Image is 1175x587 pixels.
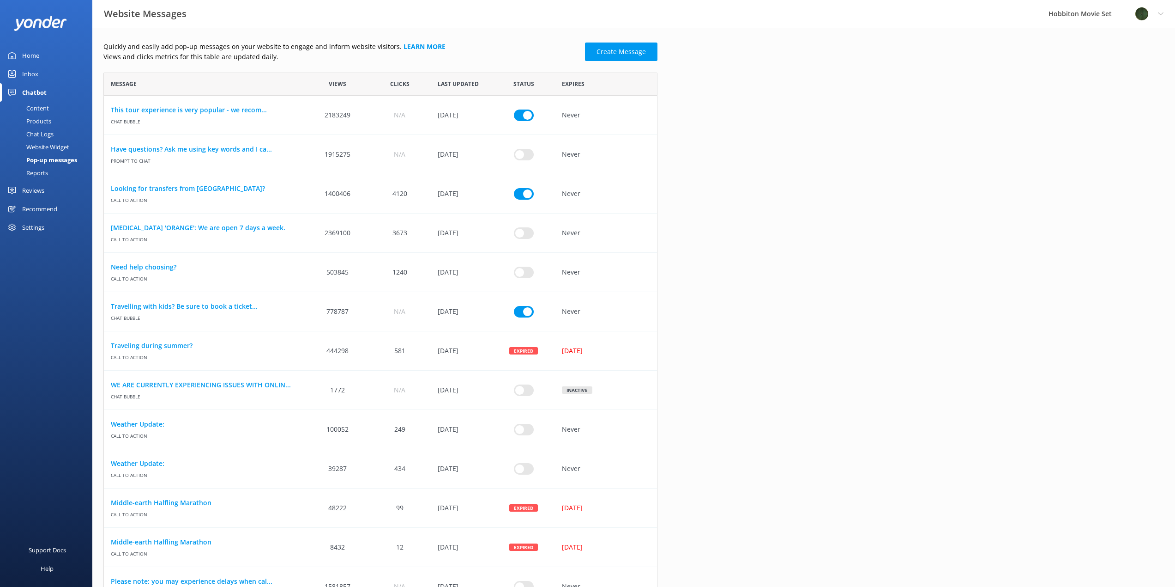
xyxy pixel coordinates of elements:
div: Recommend [22,200,57,218]
div: 23 Dec 2022 [431,253,493,292]
div: row [103,449,657,489]
div: Reviews [22,181,44,200]
div: 07 Aug 2024 [431,96,493,135]
img: yonder-white-logo.png [14,16,67,31]
div: row [103,331,657,371]
div: 11 Jun 2025 [431,410,493,449]
div: Inactive [562,386,592,394]
div: 17 Feb 2023 [431,449,493,489]
div: 3673 [368,214,430,253]
div: 503845 [307,253,368,292]
span: Prompt to Chat [111,154,300,164]
span: Call to action [111,194,300,203]
a: Traveling during summer? [111,341,300,351]
a: Reports [6,166,92,179]
div: Never [555,253,657,292]
span: Call to action [111,508,300,518]
a: WE ARE CURRENTLY EXPERIENCING ISSUES WITH ONLIN... [111,380,300,390]
div: 1915275 [307,135,368,174]
span: N/A [394,385,405,395]
div: 22 Sep 2022 [431,214,493,253]
div: Chatbot [22,83,47,102]
div: Never [555,135,657,174]
span: N/A [394,110,405,120]
div: Expired [509,504,538,512]
div: Help [41,559,54,578]
a: Please note: you may experience delays when cal... [111,576,300,587]
div: Reports [6,166,48,179]
div: 1400406 [307,174,368,214]
a: This tour experience is very popular - we recom... [111,105,300,115]
span: Chat bubble [111,390,300,400]
div: row [103,135,657,174]
div: 2369100 [307,214,368,253]
img: 34-1720495293.png [1135,7,1149,21]
span: Call to action [111,233,300,243]
div: Never [555,174,657,214]
div: 1772 [307,371,368,410]
div: 249 [368,410,430,449]
a: Weather Update: [111,419,300,429]
span: Clicks [390,79,410,88]
div: Support Docs [29,541,66,559]
div: 434 [368,449,430,489]
div: 1240 [368,253,430,292]
a: Products [6,115,92,128]
span: Chat bubble [111,115,300,125]
span: Expires [562,79,584,88]
div: 16 Aug 2021 [431,174,493,214]
div: row [103,489,657,528]
div: Settings [22,218,44,237]
div: 05 Jan 2022 [431,292,493,331]
a: Looking for transfers from [GEOGRAPHIC_DATA]? [111,183,300,194]
a: Chat Logs [6,128,92,141]
div: Home [22,46,39,65]
div: Inbox [22,65,38,83]
a: [MEDICAL_DATA] 'ORANGE': We are open 7 days a week. [111,223,300,233]
a: Weather Update: [111,459,300,469]
a: Have questions? Ask me using key words and I ca... [111,144,300,154]
div: Never [555,449,657,489]
div: Never [555,292,657,331]
p: Views and clicks metrics for this table are updated daily. [103,52,579,62]
div: 100052 [307,410,368,449]
div: Products [6,115,51,128]
div: Website Widget [6,141,69,153]
div: [DATE] [562,346,645,356]
div: 20 Mar 2025 [431,489,493,528]
div: 4120 [368,174,430,214]
span: Call to action [111,547,300,557]
div: 8432 [307,528,368,567]
div: 581 [368,331,430,371]
div: 20 Mar 2025 [431,528,493,567]
div: row [103,253,657,292]
span: Message [111,79,137,88]
div: row [103,292,657,331]
div: row [103,96,657,135]
div: Expired [509,544,538,551]
span: N/A [394,306,405,317]
a: Need help choosing? [111,262,300,272]
div: row [103,214,657,253]
a: Travelling with kids? Be sure to book a ticket... [111,301,300,312]
span: Chat bubble [111,312,300,321]
div: Content [6,102,49,115]
div: 2183249 [307,96,368,135]
span: Call to action [111,469,300,478]
div: Never [555,96,657,135]
a: Website Widget [6,141,92,153]
span: Views [329,79,346,88]
div: 48222 [307,489,368,528]
div: [DATE] [562,503,645,513]
div: Pop-up messages [6,153,77,166]
div: Never [555,214,657,253]
a: Content [6,102,92,115]
a: Middle-earth Halfling Marathon [111,537,300,547]
span: N/A [394,149,405,159]
div: 28 Nov 2022 [431,135,493,174]
span: Call to action [111,272,300,282]
div: 39287 [307,449,368,489]
div: Chat Logs [6,128,54,141]
div: [DATE] [562,542,645,552]
a: Learn more [404,42,446,51]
